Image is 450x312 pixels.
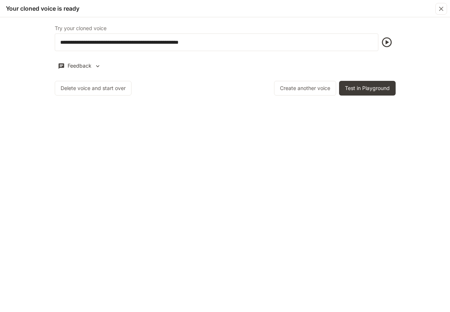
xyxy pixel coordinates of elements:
[55,81,132,96] button: Delete voice and start over
[339,81,396,96] button: Test in Playground
[274,81,336,96] button: Create another voice
[55,26,107,31] p: Try your cloned voice
[55,60,105,72] button: Feedback
[6,4,79,12] h5: Your cloned voice is ready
